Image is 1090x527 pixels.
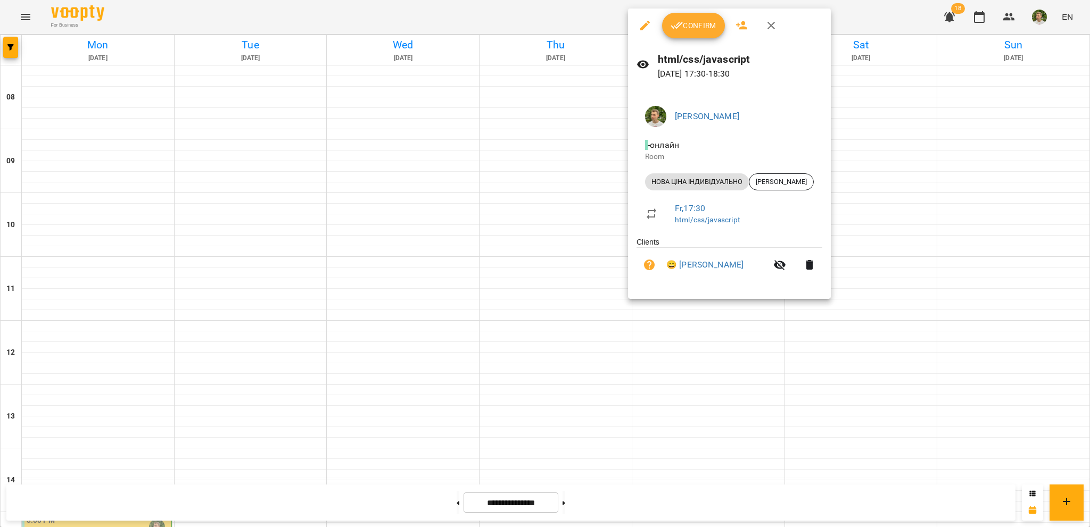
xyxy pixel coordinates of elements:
[749,177,813,187] span: [PERSON_NAME]
[645,106,666,127] img: 4ee7dbd6fda85432633874d65326f444.jpg
[637,237,822,286] ul: Clients
[675,215,740,224] a: html/css/javascript
[749,173,814,190] div: [PERSON_NAME]
[637,252,662,278] button: Unpaid. Bill the attendance?
[645,140,681,150] span: - онлайн
[645,177,749,187] span: НОВА ЦІНА ІНДИВІДУАЛЬНО
[662,13,725,38] button: Confirm
[658,51,822,68] h6: html/css/javascript
[666,258,744,271] a: 😀 [PERSON_NAME]
[675,203,705,213] a: Fr , 17:30
[671,19,716,32] span: Confirm
[658,68,822,80] p: [DATE] 17:30 - 18:30
[675,111,739,121] a: [PERSON_NAME]
[645,152,814,162] p: Room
